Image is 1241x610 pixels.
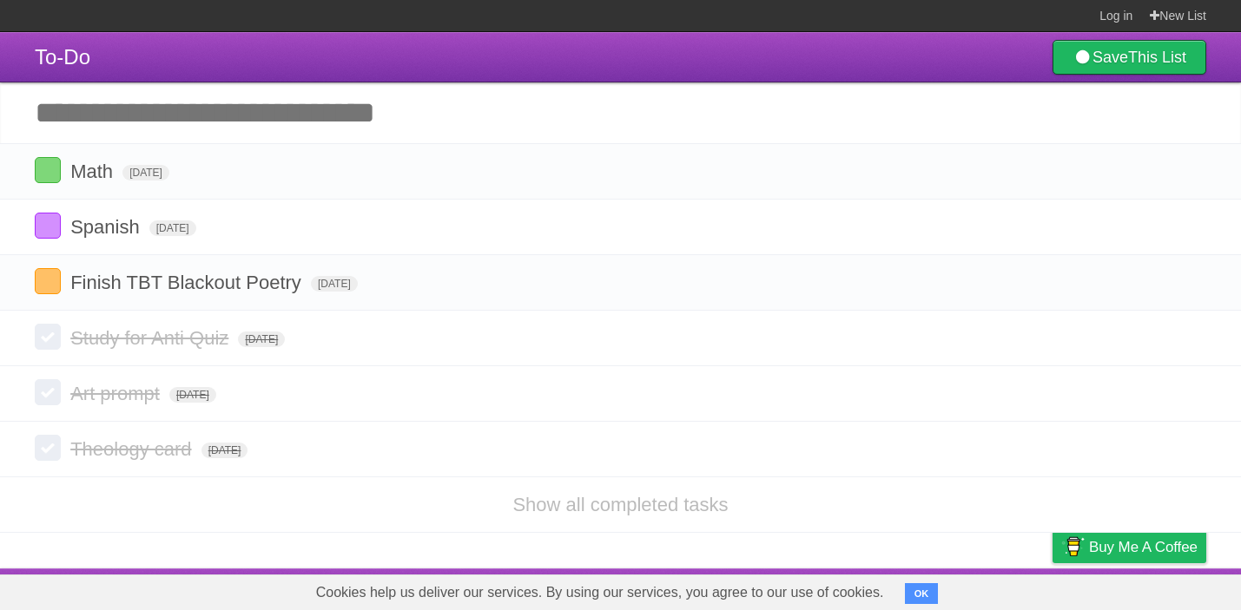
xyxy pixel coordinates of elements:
span: Art prompt [70,383,164,404]
a: Privacy [1030,573,1075,606]
span: Spanish [70,216,144,238]
span: [DATE] [238,331,285,347]
img: Buy me a coffee [1061,532,1085,561]
span: Math [70,161,117,182]
span: To-Do [35,45,90,69]
span: Study for Anti Quiz [70,327,233,349]
label: Done [35,435,61,461]
label: Done [35,157,61,183]
span: Cookies help us deliver our services. By using our services, you agree to our use of cookies. [299,575,901,610]
label: Done [35,213,61,239]
a: Terms [971,573,1009,606]
label: Done [35,268,61,294]
span: [DATE] [311,276,358,292]
span: Theology card [70,438,195,460]
a: Developers [879,573,949,606]
span: [DATE] [201,443,248,458]
button: OK [905,583,939,604]
a: Show all completed tasks [512,494,728,515]
label: Done [35,379,61,405]
label: Done [35,324,61,350]
span: [DATE] [122,165,169,180]
span: Buy me a coffee [1089,532,1198,562]
a: SaveThis List [1053,40,1206,75]
span: [DATE] [149,220,196,236]
b: This List [1128,49,1186,66]
span: Finish TBT Blackout Poetry [70,272,306,293]
a: Suggest a feature [1097,573,1206,606]
span: [DATE] [169,387,216,403]
a: Buy me a coffee [1053,531,1206,563]
a: About [822,573,858,606]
